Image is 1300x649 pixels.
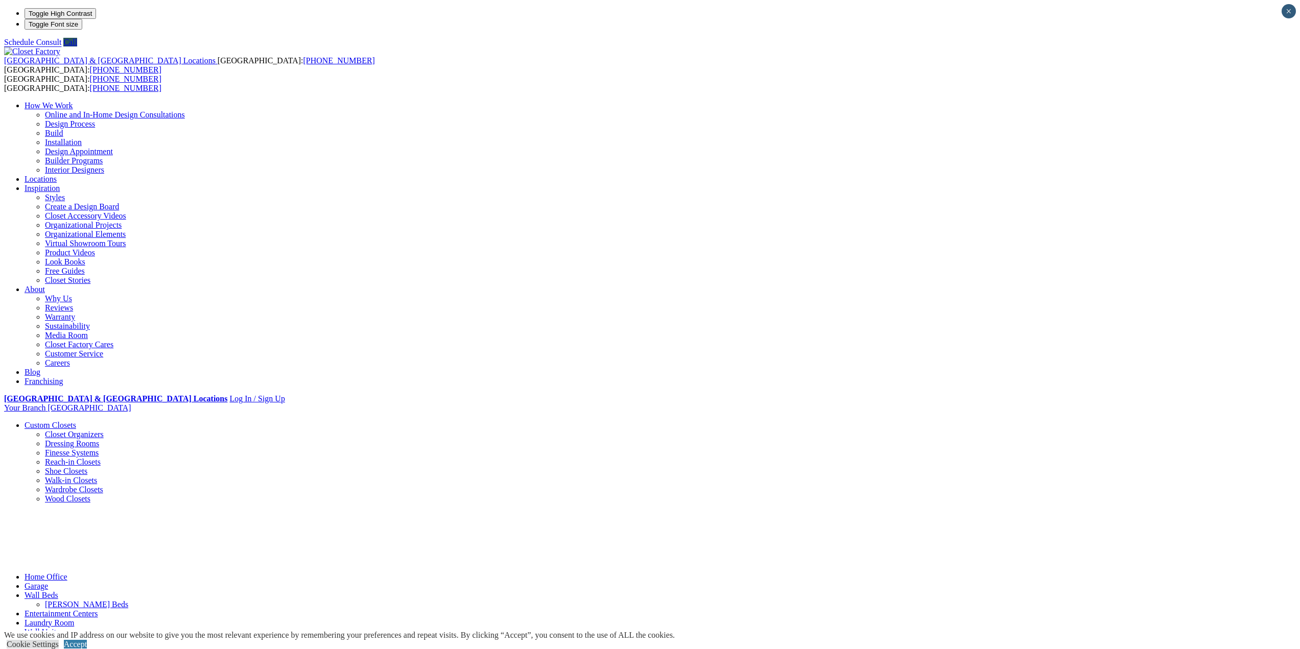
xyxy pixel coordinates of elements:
a: Wall Beds [25,591,58,599]
a: Media Room [45,331,88,340]
a: Careers [45,358,70,367]
a: [PERSON_NAME] Beds [45,600,128,609]
a: Wall Units [25,628,59,636]
a: [GEOGRAPHIC_DATA] & [GEOGRAPHIC_DATA] Locations [4,394,227,403]
a: Finesse Systems [45,448,99,457]
a: Garage [25,582,48,590]
span: Toggle Font size [29,20,78,28]
a: How We Work [25,101,73,110]
a: Wood Closets [45,494,90,503]
span: Your Branch [4,403,45,412]
a: Dressing Rooms [45,439,99,448]
a: Customer Service [45,349,103,358]
a: Reviews [45,303,73,312]
a: Inspiration [25,184,60,193]
a: Styles [45,193,65,202]
a: Installation [45,138,82,147]
a: [PHONE_NUMBER] [303,56,374,65]
span: Toggle High Contrast [29,10,92,17]
a: Wardrobe Closets [45,485,103,494]
a: Virtual Showroom Tours [45,239,126,248]
span: [GEOGRAPHIC_DATA]: [GEOGRAPHIC_DATA]: [4,75,161,92]
a: Product Videos [45,248,95,257]
a: Organizational Projects [45,221,122,229]
a: Reach-in Closets [45,458,101,466]
a: [PHONE_NUMBER] [90,65,161,74]
a: [GEOGRAPHIC_DATA] & [GEOGRAPHIC_DATA] Locations [4,56,218,65]
a: Design Process [45,119,95,128]
img: Closet Factory [4,47,60,56]
a: About [25,285,45,294]
a: Create a Design Board [45,202,119,211]
a: Call [63,38,77,46]
a: Build [45,129,63,137]
a: Free Guides [45,267,85,275]
a: Blog [25,368,40,376]
a: Accept [64,640,87,648]
button: Toggle High Contrast [25,8,96,19]
a: [PHONE_NUMBER] [90,84,161,92]
a: Why Us [45,294,72,303]
a: Your Branch [GEOGRAPHIC_DATA] [4,403,131,412]
a: Organizational Elements [45,230,126,238]
div: We use cookies and IP address on our website to give you the most relevant experience by remember... [4,631,675,640]
a: Sustainability [45,322,90,330]
a: Franchising [25,377,63,386]
a: Warranty [45,313,75,321]
a: Closet Organizers [45,430,104,439]
a: Cookie Settings [7,640,59,648]
a: Locations [25,175,57,183]
a: [PHONE_NUMBER] [90,75,161,83]
a: Entertainment Centers [25,609,98,618]
a: Look Books [45,257,85,266]
a: Online and In-Home Design Consultations [45,110,185,119]
a: Home Office [25,572,67,581]
a: Shoe Closets [45,467,87,475]
a: Design Appointment [45,147,113,156]
a: Closet Accessory Videos [45,211,126,220]
a: Custom Closets [25,421,76,429]
a: Closet Stories [45,276,90,284]
a: Interior Designers [45,165,104,174]
a: Walk-in Closets [45,476,97,485]
span: [GEOGRAPHIC_DATA] [48,403,131,412]
button: Toggle Font size [25,19,82,30]
a: Log In / Sign Up [229,394,285,403]
a: Closet Factory Cares [45,340,113,349]
span: [GEOGRAPHIC_DATA] & [GEOGRAPHIC_DATA] Locations [4,56,216,65]
a: Builder Programs [45,156,103,165]
a: Schedule Consult [4,38,61,46]
button: Close [1282,4,1296,18]
a: Laundry Room [25,618,74,627]
span: [GEOGRAPHIC_DATA]: [GEOGRAPHIC_DATA]: [4,56,375,74]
